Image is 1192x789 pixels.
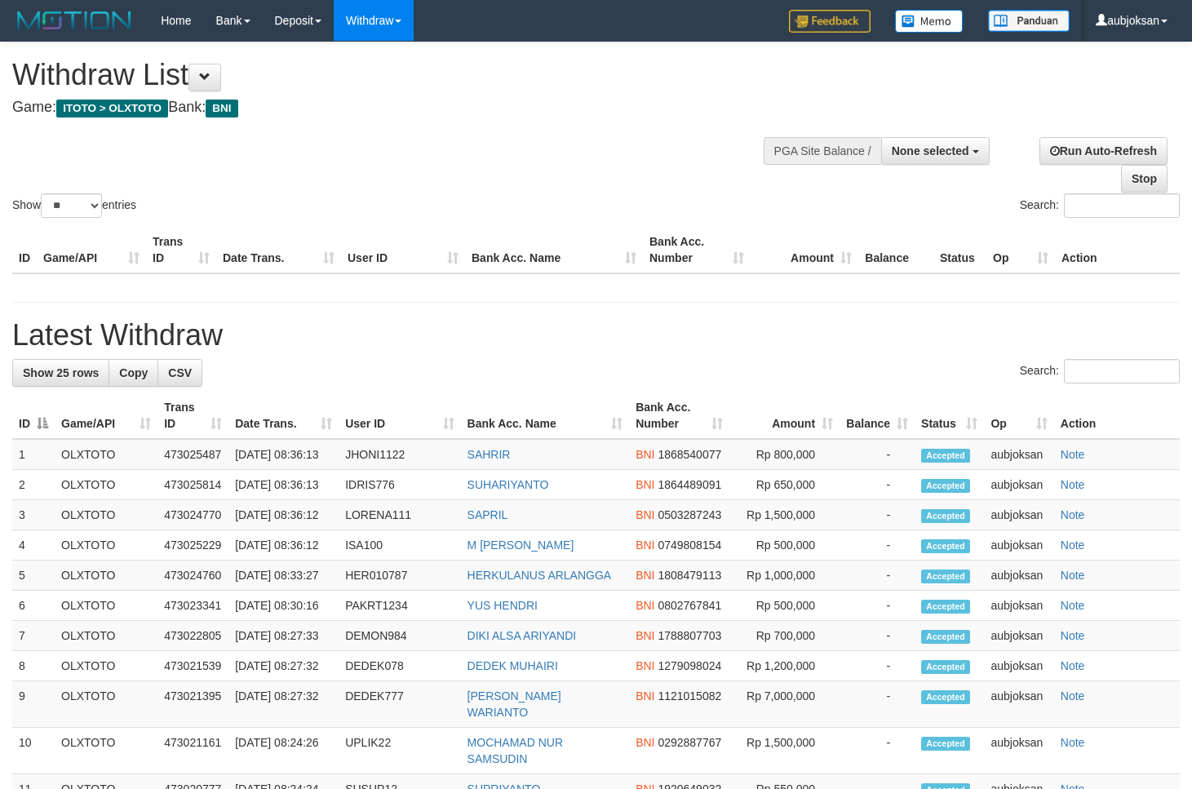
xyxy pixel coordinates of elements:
[339,470,460,500] td: IDRIS776
[984,561,1053,591] td: aubjoksan
[157,591,228,621] td: 473023341
[629,392,729,439] th: Bank Acc. Number: activate to sort column ascending
[895,10,964,33] img: Button%20Memo.svg
[984,439,1053,470] td: aubjoksan
[1121,165,1168,193] a: Stop
[764,137,881,165] div: PGA Site Balance /
[636,629,654,642] span: BNI
[228,470,339,500] td: [DATE] 08:36:13
[729,392,840,439] th: Amount: activate to sort column ascending
[636,659,654,672] span: BNI
[109,359,158,387] a: Copy
[465,227,643,273] th: Bank Acc. Name
[12,621,55,651] td: 7
[1061,599,1085,612] a: Note
[988,10,1070,32] img: panduan.png
[12,392,55,439] th: ID: activate to sort column descending
[12,100,778,116] h4: Game: Bank:
[157,530,228,561] td: 473025229
[12,561,55,591] td: 5
[1061,448,1085,461] a: Note
[12,227,37,273] th: ID
[789,10,871,33] img: Feedback.jpg
[729,530,840,561] td: Rp 500,000
[228,681,339,728] td: [DATE] 08:27:32
[915,392,984,439] th: Status: activate to sort column ascending
[55,439,157,470] td: OLXTOTO
[12,651,55,681] td: 8
[55,561,157,591] td: OLXTOTO
[933,227,986,273] th: Status
[341,227,465,273] th: User ID
[840,591,915,621] td: -
[840,530,915,561] td: -
[840,500,915,530] td: -
[921,660,970,674] span: Accepted
[55,651,157,681] td: OLXTOTO
[636,448,654,461] span: BNI
[228,591,339,621] td: [DATE] 08:30:16
[157,500,228,530] td: 473024770
[881,137,990,165] button: None selected
[840,392,915,439] th: Balance: activate to sort column ascending
[729,681,840,728] td: Rp 7,000,000
[643,227,751,273] th: Bank Acc. Number
[467,629,577,642] a: DIKI ALSA ARIYANDI
[168,366,192,379] span: CSV
[729,651,840,681] td: Rp 1,200,000
[921,539,970,553] span: Accepted
[1020,193,1180,218] label: Search:
[636,689,654,703] span: BNI
[984,470,1053,500] td: aubjoksan
[55,500,157,530] td: OLXTOTO
[12,59,778,91] h1: Withdraw List
[157,728,228,774] td: 473021161
[636,569,654,582] span: BNI
[658,539,721,552] span: Copy 0749808154 to clipboard
[339,621,460,651] td: DEMON984
[55,392,157,439] th: Game/API: activate to sort column ascending
[12,591,55,621] td: 6
[1054,392,1180,439] th: Action
[467,689,561,719] a: [PERSON_NAME] WARIANTO
[658,629,721,642] span: Copy 1788807703 to clipboard
[1064,193,1180,218] input: Search:
[729,561,840,591] td: Rp 1,000,000
[55,470,157,500] td: OLXTOTO
[339,530,460,561] td: ISA100
[467,539,574,552] a: M [PERSON_NAME]
[339,500,460,530] td: LORENA111
[636,539,654,552] span: BNI
[892,144,969,157] span: None selected
[216,227,341,273] th: Date Trans.
[467,478,549,491] a: SUHARIYANTO
[467,508,508,521] a: SAPRIL
[984,621,1053,651] td: aubjoksan
[55,681,157,728] td: OLXTOTO
[840,728,915,774] td: -
[157,359,202,387] a: CSV
[206,100,237,117] span: BNI
[41,193,102,218] select: Showentries
[840,561,915,591] td: -
[228,651,339,681] td: [DATE] 08:27:32
[56,100,168,117] span: ITOTO > OLXTOTO
[12,500,55,530] td: 3
[751,227,858,273] th: Amount
[858,227,933,273] th: Balance
[921,570,970,583] span: Accepted
[339,681,460,728] td: DEDEK777
[984,651,1053,681] td: aubjoksan
[37,227,146,273] th: Game/API
[228,392,339,439] th: Date Trans.: activate to sort column ascending
[636,736,654,749] span: BNI
[658,689,721,703] span: Copy 1121015082 to clipboard
[658,508,721,521] span: Copy 0503287243 to clipboard
[921,690,970,704] span: Accepted
[461,392,630,439] th: Bank Acc. Name: activate to sort column ascending
[467,659,558,672] a: DEDEK MUHAIRI
[339,392,460,439] th: User ID: activate to sort column ascending
[840,621,915,651] td: -
[1061,629,1085,642] a: Note
[228,439,339,470] td: [DATE] 08:36:13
